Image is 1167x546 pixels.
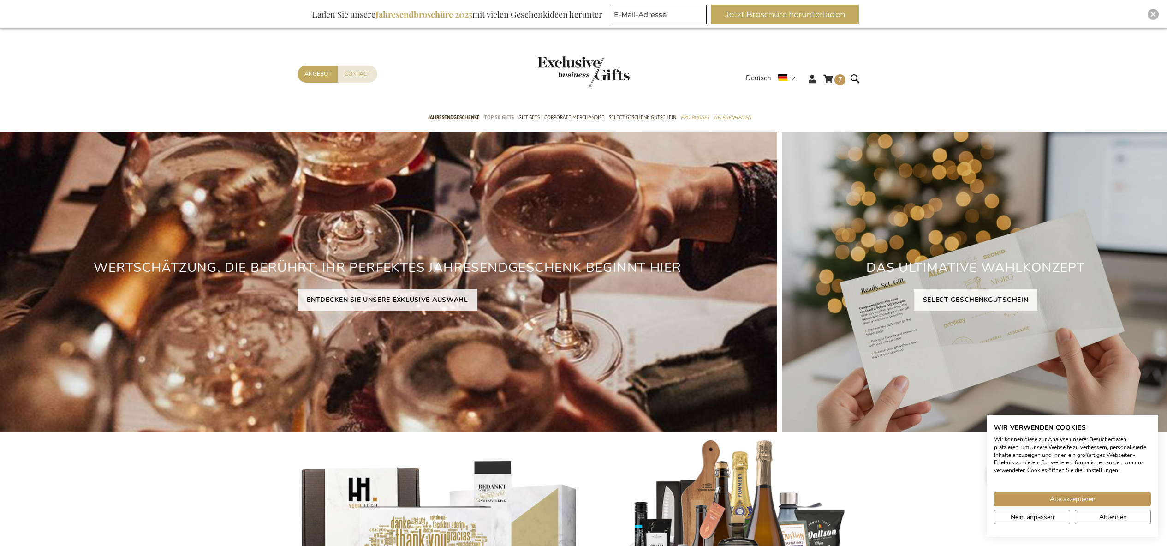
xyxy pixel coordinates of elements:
[714,113,751,122] span: Gelegenheiten
[484,113,514,122] span: TOP 50 Gifts
[746,73,771,84] span: Deutsch
[338,66,377,83] a: Contact
[298,66,338,83] a: Angebot
[609,5,707,24] input: E-Mail-Adresse
[537,56,630,87] img: Exclusive Business gifts logo
[609,113,676,122] span: Select Geschenk Gutschein
[823,73,845,88] a: 7
[537,56,583,87] a: store logo
[711,5,859,24] button: Jetzt Broschüre herunterladen
[914,289,1038,311] a: SELECT GESCHENKGUTSCHEIN
[838,75,842,84] span: 7
[609,5,709,27] form: marketing offers and promotions
[994,424,1151,432] h2: Wir verwenden Cookies
[308,5,607,24] div: Laden Sie unsere mit vielen Geschenkideen herunter
[681,113,709,122] span: Pro Budget
[1075,510,1151,524] button: Alle verweigern cookies
[1099,512,1127,522] span: Ablehnen
[1050,494,1096,504] span: Alle akzeptieren
[1011,512,1054,522] span: Nein, anpassen
[518,113,540,122] span: Gift Sets
[375,9,472,20] b: Jahresendbroschüre 2025
[994,492,1151,506] button: Akzeptieren Sie alle cookies
[994,436,1151,474] p: Wir können diese zur Analyse unserer Besucherdaten platzieren, um unsere Webseite zu verbessern, ...
[298,289,477,311] a: ENTDECKEN SIE UNSERE EXKLUSIVE AUSWAHL
[428,113,480,122] span: Jahresendgeschenke
[544,113,604,122] span: Corporate Merchandise
[994,510,1070,524] button: cookie Einstellungen anpassen
[1148,9,1159,20] div: Close
[746,73,801,84] div: Deutsch
[1150,12,1156,17] img: Close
